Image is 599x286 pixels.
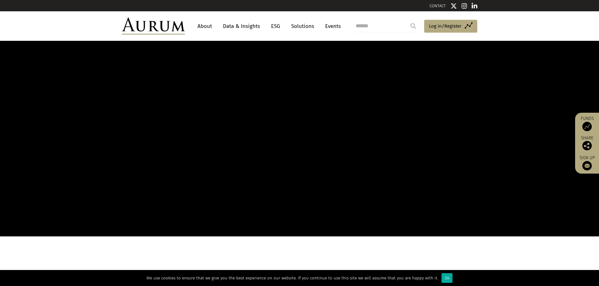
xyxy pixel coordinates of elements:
img: Sign up to our newsletter [582,161,592,170]
a: Log in/Register [424,20,477,33]
img: Share this post [582,141,592,150]
img: Instagram icon [462,3,467,9]
div: Ok [441,273,452,283]
img: Twitter icon [451,3,457,9]
a: ESG [268,20,283,32]
a: Funds [578,116,596,131]
a: Solutions [288,20,317,32]
span: Log in/Register [429,22,462,30]
a: About [194,20,215,32]
img: Linkedin icon [472,3,477,9]
img: Access Funds [582,122,592,131]
a: Events [322,20,341,32]
a: Sign up [578,155,596,170]
img: Aurum [122,18,185,35]
a: Data & Insights [220,20,263,32]
input: Submit [407,20,419,32]
div: Share [578,136,596,150]
a: CONTACT [430,3,446,8]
